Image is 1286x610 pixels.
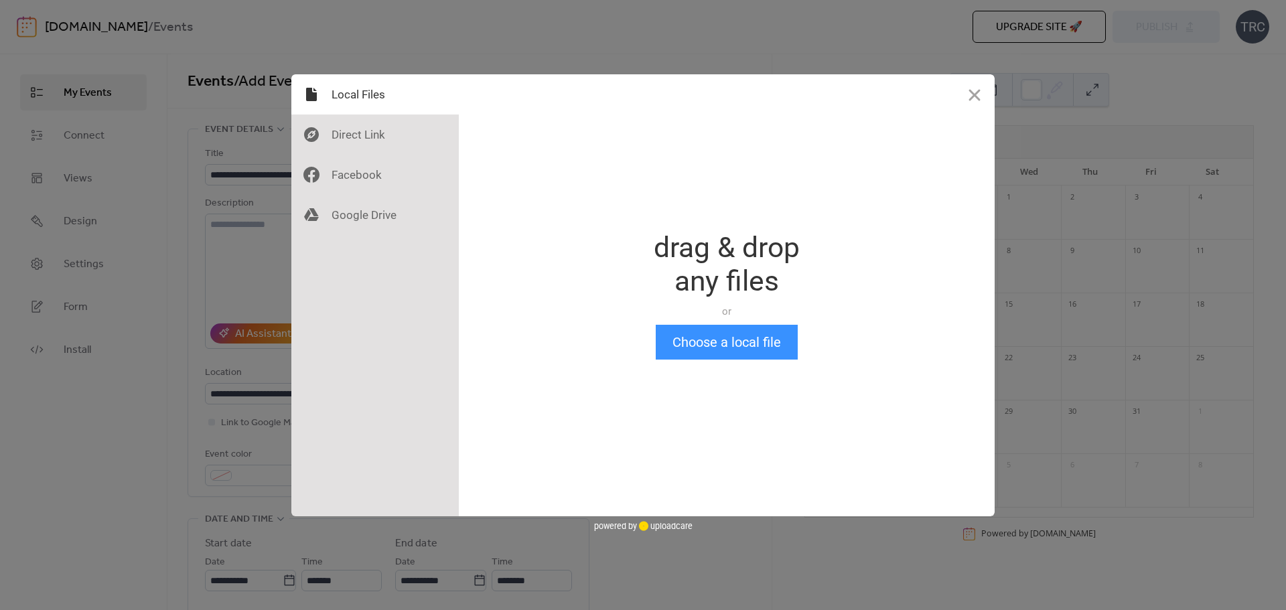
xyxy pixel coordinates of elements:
[291,115,459,155] div: Direct Link
[594,516,693,536] div: powered by
[954,74,995,115] button: Close
[656,325,798,360] button: Choose a local file
[291,155,459,195] div: Facebook
[654,231,800,298] div: drag & drop any files
[654,305,800,318] div: or
[291,74,459,115] div: Local Files
[291,195,459,235] div: Google Drive
[637,521,693,531] a: uploadcare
